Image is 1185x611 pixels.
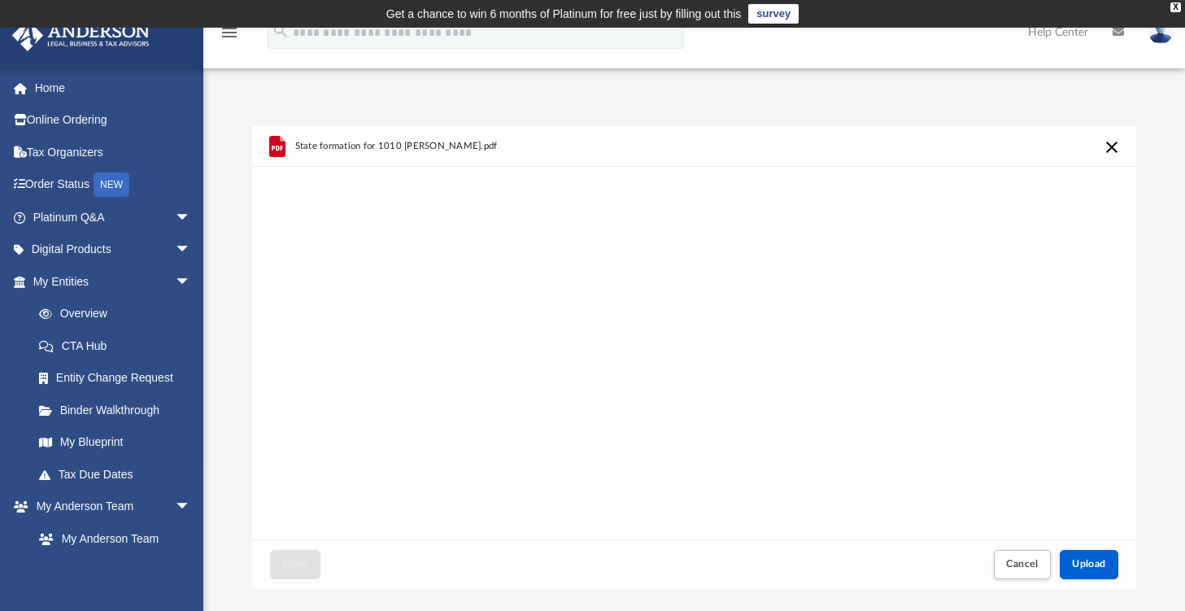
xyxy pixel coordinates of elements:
[23,394,216,426] a: Binder Walkthrough
[11,168,216,202] a: Order StatusNEW
[23,426,207,459] a: My Blueprint
[23,522,199,555] a: My Anderson Team
[23,298,216,330] a: Overview
[23,362,216,395] a: Entity Change Request
[270,550,320,578] button: Close
[1006,559,1039,569] span: Cancel
[282,559,308,569] span: Close
[11,233,216,266] a: Digital Productsarrow_drop_down
[252,126,1135,589] div: Upload
[220,31,239,42] a: menu
[175,201,207,234] span: arrow_drop_down
[252,126,1135,539] div: grid
[748,4,799,24] a: survey
[23,458,216,491] a: Tax Due Dates
[1103,137,1122,157] button: Cancel this upload
[386,4,742,24] div: Get a chance to win 6 months of Platinum for free just by filling out this
[11,491,207,523] a: My Anderson Teamarrow_drop_down
[295,141,498,151] span: State formation for 1010 [PERSON_NAME].pdf
[1148,20,1173,44] img: User Pic
[94,172,129,197] div: NEW
[7,20,155,51] img: Anderson Advisors Platinum Portal
[175,491,207,524] span: arrow_drop_down
[994,550,1051,578] button: Cancel
[11,72,216,104] a: Home
[11,104,216,137] a: Online Ordering
[175,233,207,267] span: arrow_drop_down
[11,201,216,233] a: Platinum Q&Aarrow_drop_down
[220,23,239,42] i: menu
[11,136,216,168] a: Tax Organizers
[272,22,290,40] i: search
[23,555,207,607] a: [PERSON_NAME] System
[1170,2,1181,12] div: close
[175,265,207,299] span: arrow_drop_down
[11,265,216,298] a: My Entitiesarrow_drop_down
[23,330,216,362] a: CTA Hub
